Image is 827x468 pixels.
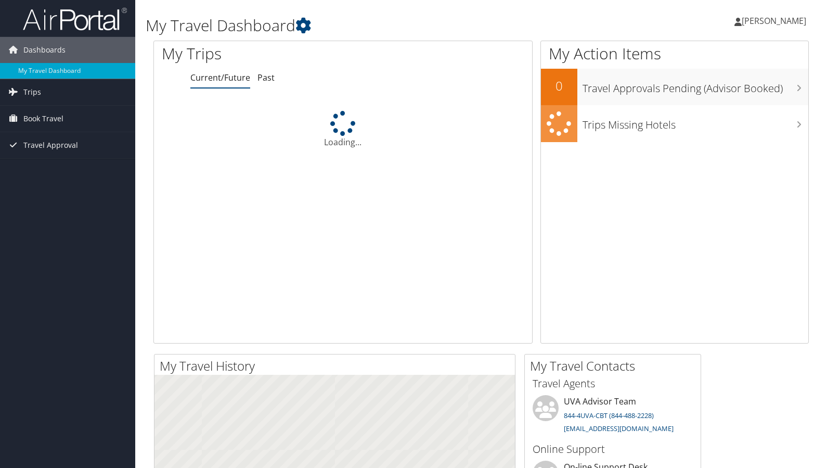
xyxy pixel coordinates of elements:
h3: Trips Missing Hotels [583,112,808,132]
span: Dashboards [23,37,66,63]
img: airportal-logo.png [23,7,127,31]
span: Travel Approval [23,132,78,158]
h3: Online Support [533,442,693,457]
span: Book Travel [23,106,63,132]
div: Loading... [154,111,532,148]
a: Trips Missing Hotels [541,105,808,142]
span: Trips [23,79,41,105]
a: [EMAIL_ADDRESS][DOMAIN_NAME] [564,424,674,433]
h2: My Travel History [160,357,515,375]
h2: 0 [541,77,577,95]
a: 0Travel Approvals Pending (Advisor Booked) [541,69,808,105]
a: Current/Future [190,72,250,83]
h3: Travel Approvals Pending (Advisor Booked) [583,76,808,96]
a: Past [257,72,275,83]
h1: My Trips [162,43,367,65]
span: [PERSON_NAME] [742,15,806,27]
h2: My Travel Contacts [530,357,701,375]
h1: My Travel Dashboard [146,15,593,36]
h1: My Action Items [541,43,808,65]
a: [PERSON_NAME] [734,5,817,36]
li: UVA Advisor Team [527,395,698,438]
h3: Travel Agents [533,376,693,391]
a: 844-4UVA-CBT (844-488-2228) [564,411,654,420]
